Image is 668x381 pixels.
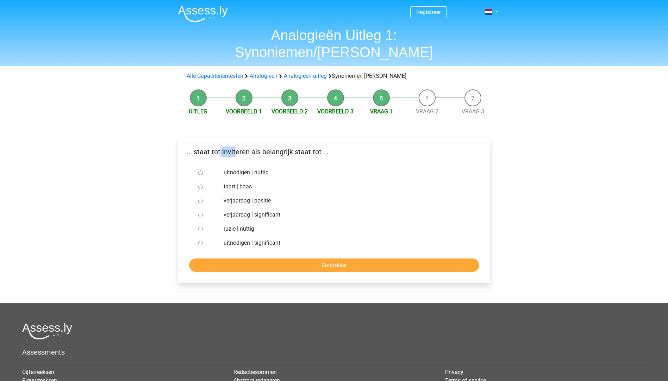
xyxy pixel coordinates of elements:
a: Voorbeeld 2 [271,108,308,115]
input: Controleer [189,258,479,272]
a: Cijferreeksen [22,369,54,375]
div: Synoniemen [PERSON_NAME] [184,72,485,80]
a: Redactiesommen [233,369,277,375]
a: Uitleg [189,108,207,115]
img: Assessly [178,6,228,22]
a: Voorbeeld 3 [317,108,354,115]
a: Voorbeeld 1 [226,108,262,115]
a: Registreer [416,9,441,15]
label: taart | baas [224,182,467,191]
label: uitnodigen | nuttig [224,168,467,177]
a: Vraag 1 [370,108,393,115]
img: Assessly logo [22,323,72,339]
a: Analogieen uitleg [284,73,327,79]
label: verjaardag | significant [224,211,467,219]
label: ruzie | nuttig [224,225,467,233]
label: verjaardag | positie [224,196,467,205]
a: Alle Capaciteitentesten [187,73,243,79]
a: Vraag 3 [462,108,484,115]
a: Privacy [445,369,463,375]
a: Analogieen [250,73,277,79]
label: uitnodigen | significant [224,239,467,247]
h5: Assessments [22,348,646,356]
a: Vraag 2 [416,108,438,115]
p: ... staat tot inviteren als belangrijk staat tot ... [184,146,485,157]
h1: Analogieën Uitleg 1: Synoniemen/[PERSON_NAME] [172,27,496,61]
